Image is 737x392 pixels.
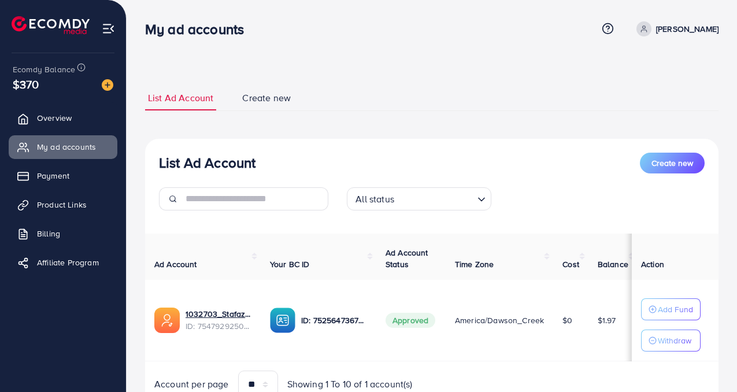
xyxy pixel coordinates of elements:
[242,91,291,105] span: Create new
[154,308,180,333] img: ic-ads-acc.e4c84228.svg
[651,157,693,169] span: Create new
[13,76,39,93] span: $370
[386,247,428,270] span: Ad Account Status
[455,315,544,326] span: America/Dawson_Creek
[353,191,397,208] span: All status
[154,258,197,270] span: Ad Account
[598,258,628,270] span: Balance
[270,308,295,333] img: ic-ba-acc.ded83a64.svg
[562,258,579,270] span: Cost
[37,112,72,124] span: Overview
[148,91,213,105] span: List Ad Account
[455,258,494,270] span: Time Zone
[12,16,90,34] img: logo
[37,170,69,182] span: Payment
[159,154,255,171] h3: List Ad Account
[347,187,491,210] div: Search for option
[154,378,229,391] span: Account per page
[37,257,99,268] span: Affiliate Program
[37,199,87,210] span: Product Links
[102,22,115,35] img: menu
[186,308,251,320] a: 1032703_Stafaz_1757389333791
[37,228,60,239] span: Billing
[641,298,701,320] button: Add Fund
[102,79,113,91] img: image
[9,106,117,130] a: Overview
[287,378,413,391] span: Showing 1 To 10 of 1 account(s)
[9,251,117,274] a: Affiliate Program
[656,22,719,36] p: [PERSON_NAME]
[641,258,664,270] span: Action
[632,21,719,36] a: [PERSON_NAME]
[658,302,693,316] p: Add Fund
[598,315,616,326] span: $1.97
[186,308,251,332] div: <span class='underline'>1032703_Stafaz_1757389333791</span></br>7547929250045804552
[640,153,705,173] button: Create new
[386,313,435,328] span: Approved
[37,141,96,153] span: My ad accounts
[641,330,701,352] button: Withdraw
[270,258,310,270] span: Your BC ID
[9,193,117,216] a: Product Links
[9,164,117,187] a: Payment
[301,313,367,327] p: ID: 7525647367300120593
[562,315,572,326] span: $0
[13,64,75,75] span: Ecomdy Balance
[9,222,117,245] a: Billing
[9,135,117,158] a: My ad accounts
[145,21,253,38] h3: My ad accounts
[658,334,691,347] p: Withdraw
[398,188,473,208] input: Search for option
[186,320,251,332] span: ID: 7547929250045804552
